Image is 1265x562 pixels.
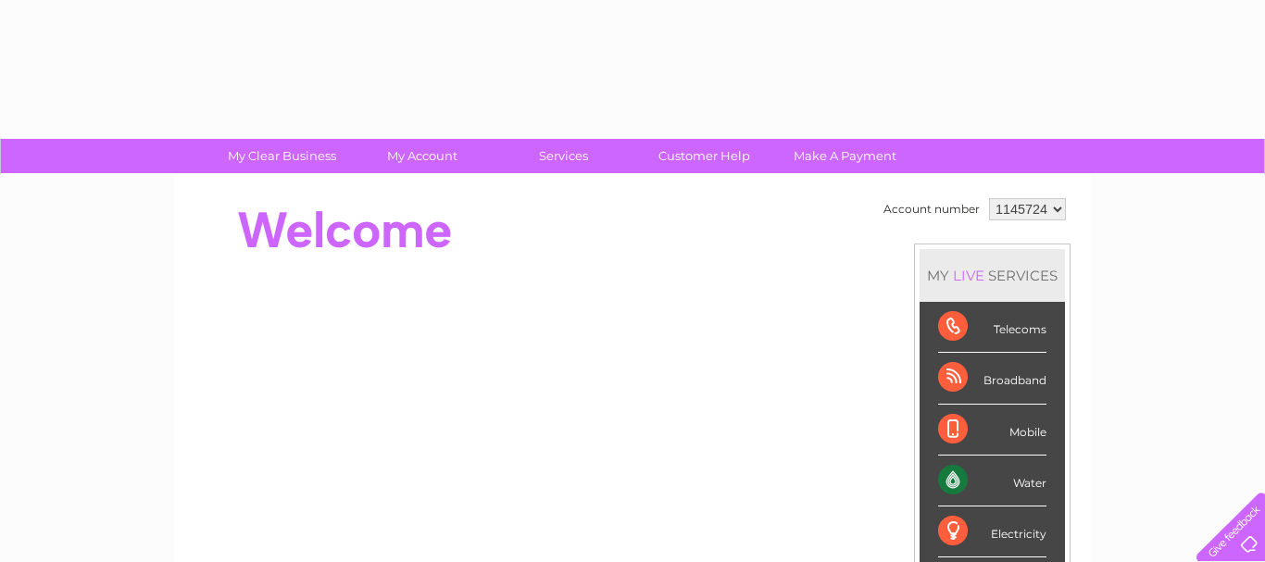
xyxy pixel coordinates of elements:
td: Account number [879,194,984,225]
a: My Account [346,139,499,173]
a: Services [487,139,640,173]
div: Mobile [938,405,1046,456]
a: Customer Help [628,139,781,173]
div: MY SERVICES [920,249,1065,302]
div: Water [938,456,1046,506]
div: Telecoms [938,302,1046,353]
div: Broadband [938,353,1046,404]
a: Make A Payment [769,139,921,173]
div: Electricity [938,506,1046,557]
div: LIVE [949,267,988,284]
a: My Clear Business [206,139,358,173]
